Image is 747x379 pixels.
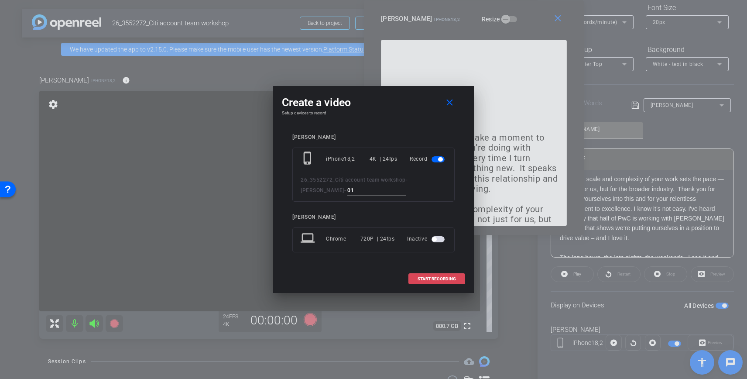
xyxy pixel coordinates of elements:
[370,151,397,167] div: 4K | 24fps
[301,231,316,247] mat-icon: laptop
[410,151,446,167] div: Record
[344,187,346,193] span: -
[406,177,408,183] span: -
[418,277,456,281] span: START RECORDING
[292,134,455,141] div: [PERSON_NAME]
[407,231,446,247] div: Inactive
[292,214,455,221] div: [PERSON_NAME]
[326,231,360,247] div: Chrome
[408,273,465,284] button: START RECORDING
[301,151,316,167] mat-icon: phone_iphone
[282,95,465,110] div: Create a video
[326,151,370,167] div: iPhone18,2
[301,177,406,183] span: 26_3552272_Citi account team workshop
[301,187,344,193] span: [PERSON_NAME]
[444,97,455,108] mat-icon: close
[347,185,406,196] input: ENTER HERE
[360,231,395,247] div: 720P | 24fps
[282,110,465,116] h4: Setup devices to record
